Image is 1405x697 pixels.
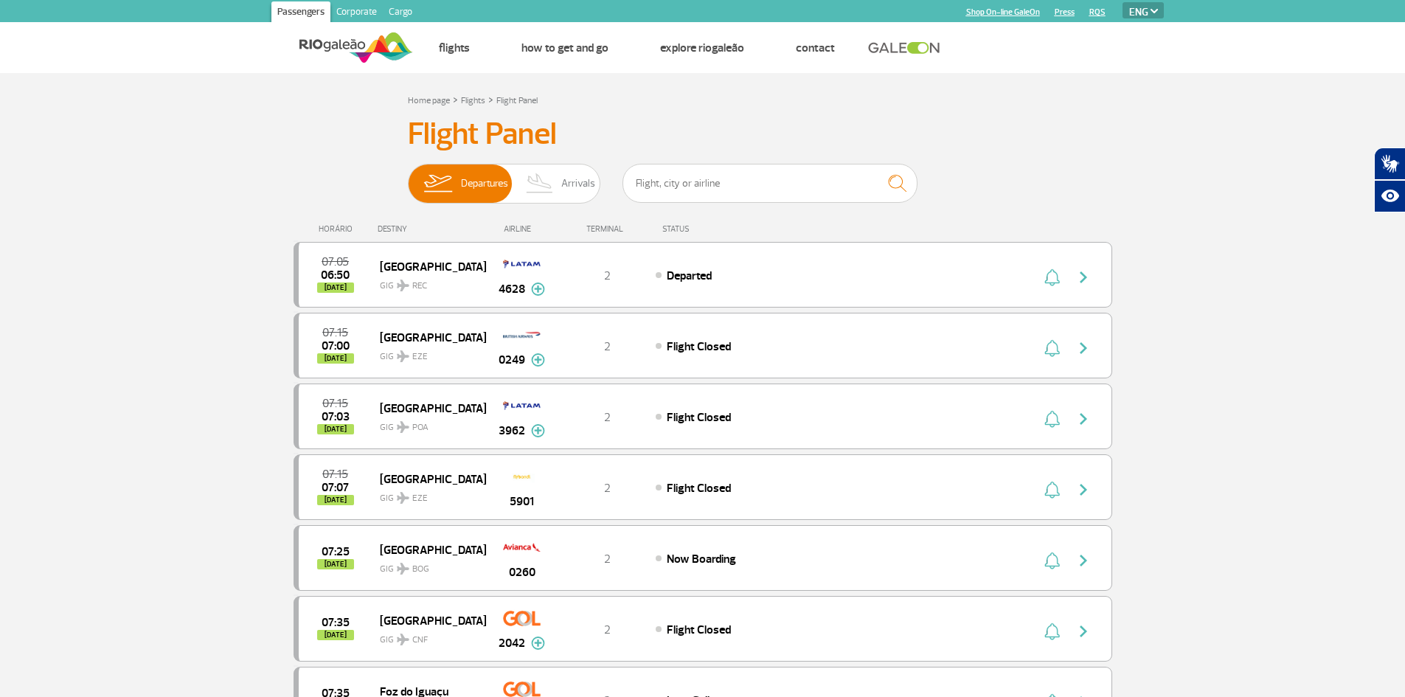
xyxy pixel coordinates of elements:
[397,492,409,504] img: destiny_airplane.svg
[397,280,409,291] img: destiny_airplane.svg
[380,271,474,293] span: GIG
[380,611,474,630] span: [GEOGRAPHIC_DATA]
[1089,7,1106,17] a: RQS
[383,1,418,25] a: Cargo
[317,282,354,293] span: [DATE]
[412,421,429,434] span: POA
[322,398,348,409] span: 2025-09-30 07:15:00
[317,559,354,569] span: [DATE]
[397,421,409,433] img: destiny_airplane.svg
[397,350,409,362] img: destiny_airplane.svg
[531,637,545,650] img: mais-info-painel-voo.svg
[496,95,538,106] a: Flight Panel
[271,1,330,25] a: Passengers
[1374,148,1405,180] button: Abrir tradutor de língua de sinais.
[499,422,525,440] span: 3962
[322,412,350,422] span: 2025-09-30 07:03:11
[322,547,350,557] span: 2025-09-30 07:25:00
[531,424,545,437] img: mais-info-painel-voo.svg
[1044,552,1060,569] img: sino-painel-voo.svg
[1075,623,1092,640] img: seta-direita-painel-voo.svg
[322,257,349,267] span: 2025-09-30 07:05:00
[412,634,428,647] span: CNF
[412,350,428,364] span: EZE
[380,469,474,488] span: [GEOGRAPHIC_DATA]
[397,634,409,645] img: destiny_airplane.svg
[380,484,474,505] span: GIG
[622,164,917,203] input: Flight, city or airline
[322,617,350,628] span: 2025-09-30 07:35:00
[1044,339,1060,357] img: sino-painel-voo.svg
[667,552,736,566] span: Now Boarding
[499,351,525,369] span: 0249
[604,268,611,283] span: 2
[485,224,559,234] div: AIRLINE
[1374,148,1405,212] div: Plugin de acessibilidade da Hand Talk.
[317,630,354,640] span: [DATE]
[510,493,534,510] span: 5901
[414,164,461,203] img: slider-embarque
[317,353,354,364] span: [DATE]
[461,164,508,203] span: Departures
[796,41,835,55] a: Contact
[317,424,354,434] span: [DATE]
[380,257,474,276] span: [GEOGRAPHIC_DATA]
[660,41,744,55] a: Explore RIOgaleão
[461,95,485,106] a: Flights
[322,469,348,479] span: 2025-09-30 07:15:00
[531,353,545,367] img: mais-info-painel-voo.svg
[509,564,535,581] span: 0260
[322,341,350,351] span: 2025-09-30 07:00:52
[561,164,595,203] span: Arrivals
[1075,481,1092,499] img: seta-direita-painel-voo.svg
[531,282,545,296] img: mais-info-painel-voo.svg
[1374,180,1405,212] button: Abrir recursos assistivos.
[322,327,348,338] span: 2025-09-30 07:15:00
[380,555,474,576] span: GIG
[380,413,474,434] span: GIG
[453,91,458,108] a: >
[408,116,998,153] h3: Flight Panel
[667,481,731,496] span: Flight Closed
[1075,552,1092,569] img: seta-direita-painel-voo.svg
[1075,410,1092,428] img: seta-direita-painel-voo.svg
[412,563,429,576] span: BOG
[380,342,474,364] span: GIG
[380,540,474,559] span: [GEOGRAPHIC_DATA]
[1055,7,1075,17] a: Press
[667,268,712,283] span: Departed
[408,95,450,106] a: Home page
[1044,481,1060,499] img: sino-painel-voo.svg
[1075,268,1092,286] img: seta-direita-painel-voo.svg
[380,327,474,347] span: [GEOGRAPHIC_DATA]
[604,623,611,637] span: 2
[317,495,354,505] span: [DATE]
[966,7,1040,17] a: Shop On-line GaleOn
[1075,339,1092,357] img: seta-direita-painel-voo.svg
[1044,268,1060,286] img: sino-painel-voo.svg
[559,224,655,234] div: TERMINAL
[521,41,608,55] a: How to get and go
[1044,623,1060,640] img: sino-painel-voo.svg
[1044,410,1060,428] img: sino-painel-voo.svg
[499,634,525,652] span: 2042
[439,41,470,55] a: Flights
[330,1,383,25] a: Corporate
[378,224,485,234] div: DESTINY
[604,552,611,566] span: 2
[667,410,731,425] span: Flight Closed
[518,164,562,203] img: slider-desembarque
[655,224,775,234] div: STATUS
[322,482,349,493] span: 2025-09-30 07:07:05
[397,563,409,575] img: destiny_airplane.svg
[499,280,525,298] span: 4628
[298,224,378,234] div: HORÁRIO
[604,410,611,425] span: 2
[488,91,493,108] a: >
[412,492,428,505] span: EZE
[667,339,731,354] span: Flight Closed
[604,339,611,354] span: 2
[412,280,427,293] span: REC
[380,398,474,417] span: [GEOGRAPHIC_DATA]
[604,481,611,496] span: 2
